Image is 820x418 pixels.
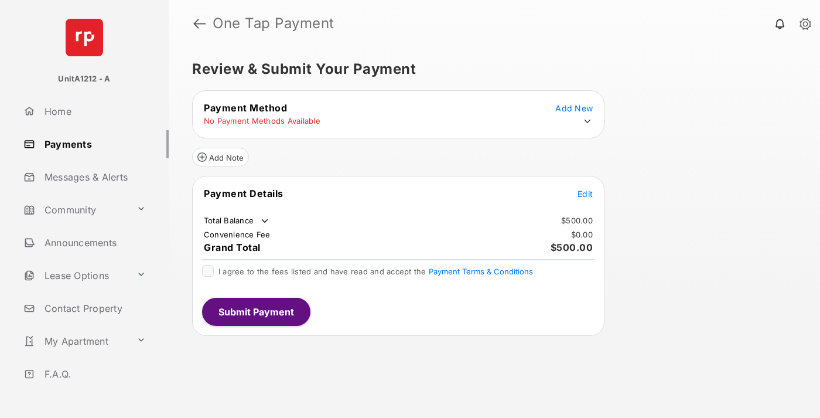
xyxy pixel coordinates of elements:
a: Lease Options [19,261,132,290]
span: Edit [578,189,593,199]
a: F.A.Q. [19,360,169,388]
a: Home [19,97,169,125]
span: $500.00 [551,242,593,253]
td: Convenience Fee [203,229,271,240]
a: My Apartment [19,327,132,355]
button: Add New [555,102,593,114]
h5: Review & Submit Your Payment [192,62,787,76]
td: $500.00 [561,215,593,226]
a: Contact Property [19,294,169,322]
a: Messages & Alerts [19,163,169,191]
a: Payments [19,130,169,158]
strong: One Tap Payment [213,16,334,30]
span: Grand Total [204,242,261,253]
button: Submit Payment [202,298,310,326]
td: No Payment Methods Available [203,115,321,126]
button: Add Note [192,148,249,166]
td: Total Balance [203,215,271,227]
a: Announcements [19,229,169,257]
p: UnitA1212 - A [58,73,110,85]
td: $0.00 [570,229,593,240]
span: Payment Method [204,102,287,114]
button: I agree to the fees listed and have read and accept the [429,267,533,276]
button: Edit [578,188,593,199]
span: Add New [555,103,593,113]
span: I agree to the fees listed and have read and accept the [218,267,533,276]
a: Community [19,196,132,224]
span: Payment Details [204,188,283,199]
img: svg+xml;base64,PHN2ZyB4bWxucz0iaHR0cDovL3d3dy53My5vcmcvMjAwMC9zdmciIHdpZHRoPSI2NCIgaGVpZ2h0PSI2NC... [66,19,103,56]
